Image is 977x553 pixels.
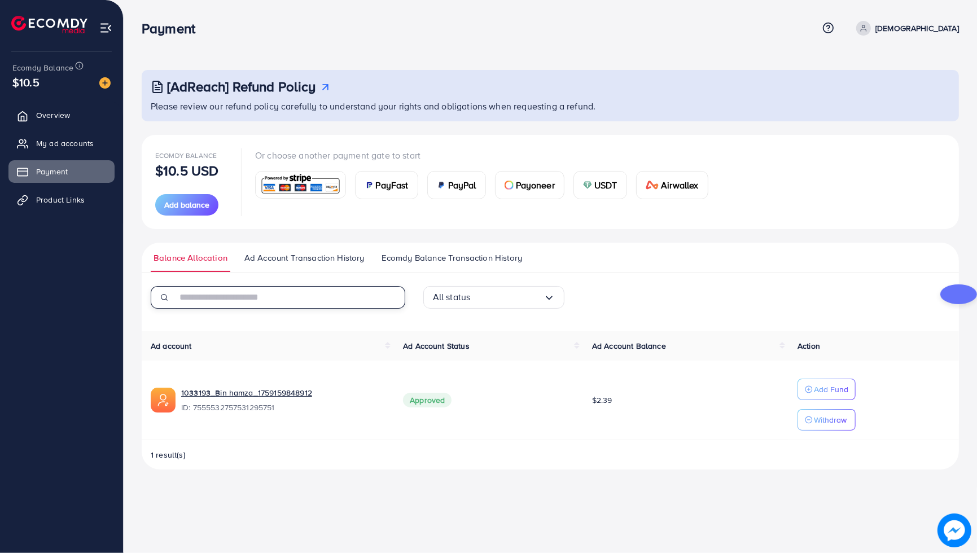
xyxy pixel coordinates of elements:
[437,181,446,190] img: card
[151,340,192,352] span: Ad account
[8,160,115,183] a: Payment
[427,171,486,199] a: cardPayPal
[592,394,612,406] span: $2.39
[646,181,659,190] img: card
[8,104,115,126] a: Overview
[661,178,698,192] span: Airwallex
[12,62,73,73] span: Ecomdy Balance
[181,387,312,398] a: 1033193_Bin hamza_1759159848912
[433,288,471,306] span: All status
[12,74,40,90] span: $10.5
[155,194,218,216] button: Add balance
[181,402,385,413] span: ID: 7555532757531295751
[814,383,848,396] p: Add Fund
[573,171,627,199] a: cardUSDT
[154,252,227,264] span: Balance Allocation
[151,99,952,113] p: Please review our refund policy carefully to understand your rights and obligations when requesti...
[423,286,564,309] div: Search for option
[937,513,971,547] img: image
[516,178,555,192] span: Payoneer
[592,340,666,352] span: Ad Account Balance
[875,21,959,35] p: [DEMOGRAPHIC_DATA]
[355,171,418,199] a: cardPayFast
[365,181,374,190] img: card
[448,178,476,192] span: PayPal
[798,379,856,400] button: Add Fund
[151,449,186,460] span: 1 result(s)
[376,178,409,192] span: PayFast
[636,171,708,199] a: cardAirwallex
[470,288,543,306] input: Search for option
[244,252,365,264] span: Ad Account Transaction History
[798,409,856,431] button: Withdraw
[151,388,176,412] img: ic-ads-acc.e4c84228.svg
[583,181,592,190] img: card
[403,340,470,352] span: Ad Account Status
[36,109,70,121] span: Overview
[505,181,514,190] img: card
[36,194,85,205] span: Product Links
[403,393,452,407] span: Approved
[181,387,385,413] div: <span class='underline'>1033193_Bin hamza_1759159848912</span></br>7555532757531295751
[495,171,564,199] a: cardPayoneer
[11,16,87,33] img: logo
[382,252,522,264] span: Ecomdy Balance Transaction History
[814,413,847,427] p: Withdraw
[8,132,115,155] a: My ad accounts
[255,171,346,199] a: card
[99,21,112,34] img: menu
[155,151,217,160] span: Ecomdy Balance
[155,164,218,177] p: $10.5 USD
[164,199,209,210] span: Add balance
[142,20,204,37] h3: Payment
[594,178,617,192] span: USDT
[259,173,342,197] img: card
[99,77,111,89] img: image
[255,148,717,162] p: Or choose another payment gate to start
[852,21,959,36] a: [DEMOGRAPHIC_DATA]
[167,78,316,95] h3: [AdReach] Refund Policy
[8,188,115,211] a: Product Links
[36,138,94,149] span: My ad accounts
[36,166,68,177] span: Payment
[798,340,820,352] span: Action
